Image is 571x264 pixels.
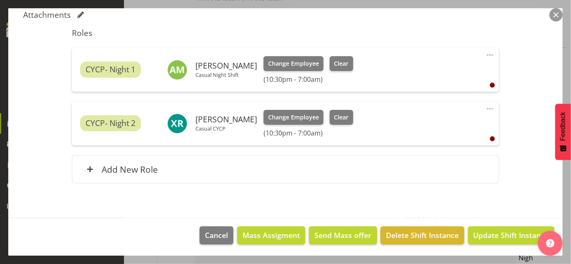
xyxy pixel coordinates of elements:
button: Change Employee [264,56,324,71]
span: Mass Assigment [243,230,300,240]
img: xaia-reddy11179.jpg [167,114,187,133]
button: Clear [330,56,353,71]
h6: (10:30pm - 7:00am) [264,129,353,137]
span: Send Mass offer [314,230,371,240]
button: Change Employee [264,110,324,125]
p: Casual Night Shift [195,71,257,78]
span: Feedback [559,112,567,141]
h5: Roles [72,28,499,38]
button: Clear [330,110,353,125]
span: Clear [334,59,349,68]
span: Cancel [205,230,228,240]
span: Change Employee [268,113,319,122]
span: CYCP- Night 1 [86,64,136,76]
button: Feedback - Show survey [555,104,571,160]
span: Clear [334,113,349,122]
button: Cancel [200,226,233,245]
img: help-xxl-2.png [546,239,554,247]
span: Change Employee [268,59,319,68]
span: Update Shift Instance [473,230,549,240]
button: Send Mass offer [309,226,377,245]
div: User is clocked out [490,136,495,141]
button: Delete Shift Instance [381,226,464,245]
div: User is clocked out [490,83,495,88]
p: Casual CYCP [195,125,257,132]
span: CYCP- Night 2 [86,117,136,129]
h6: [PERSON_NAME] [195,115,257,124]
h6: Add New Role [102,164,158,175]
h6: (10:30pm - 7:00am) [264,75,353,83]
h6: [PERSON_NAME] [195,61,257,70]
button: Mass Assigment [237,226,305,245]
button: Update Shift Instance [468,226,554,245]
img: andrea-mcmurray11795.jpg [167,60,187,80]
span: Delete Shift Instance [386,230,459,240]
h5: Attachments [23,10,71,20]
